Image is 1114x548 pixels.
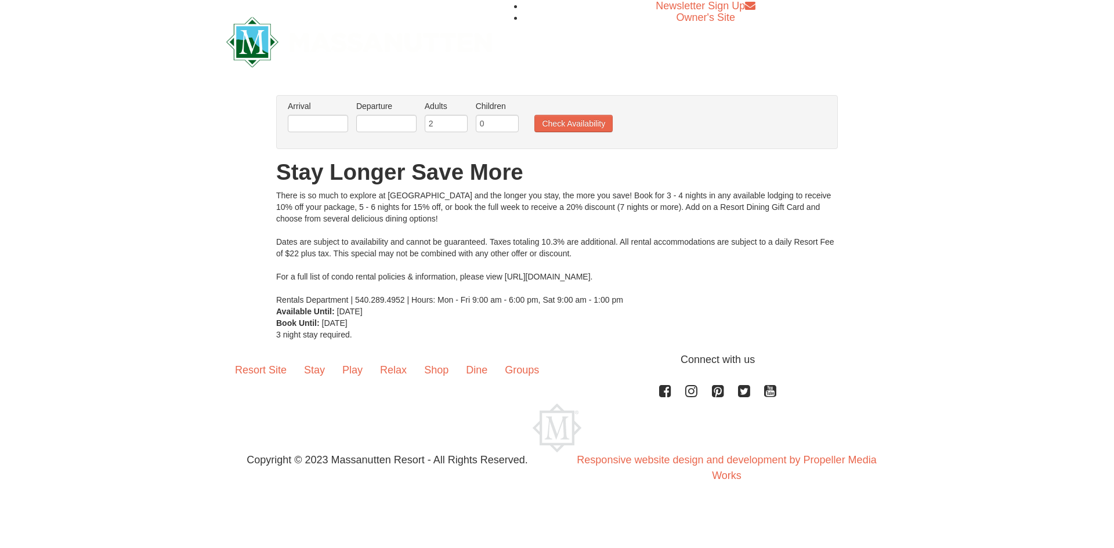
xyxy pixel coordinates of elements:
a: Shop [415,352,457,388]
label: Departure [356,100,417,112]
strong: Available Until: [276,307,335,316]
a: Groups [496,352,548,388]
label: Adults [425,100,468,112]
label: Arrival [288,100,348,112]
span: [DATE] [337,307,363,316]
a: Resort Site [226,352,295,388]
a: Relax [371,352,415,388]
label: Children [476,100,519,112]
a: Stay [295,352,334,388]
a: Play [334,352,371,388]
strong: Book Until: [276,318,320,328]
span: [DATE] [322,318,348,328]
a: Massanutten Resort [226,27,492,54]
div: There is so much to explore at [GEOGRAPHIC_DATA] and the longer you stay, the more you save! Book... [276,190,838,306]
a: Responsive website design and development by Propeller Media Works [577,454,876,481]
img: Massanutten Resort Logo [226,17,492,67]
span: 3 night stay required. [276,330,352,339]
a: Owner's Site [677,12,735,23]
button: Check Availability [534,115,613,132]
img: Massanutten Resort Logo [533,404,581,452]
p: Connect with us [226,352,888,368]
a: Dine [457,352,496,388]
h1: Stay Longer Save More [276,161,838,184]
p: Copyright © 2023 Massanutten Resort - All Rights Reserved. [218,452,557,468]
